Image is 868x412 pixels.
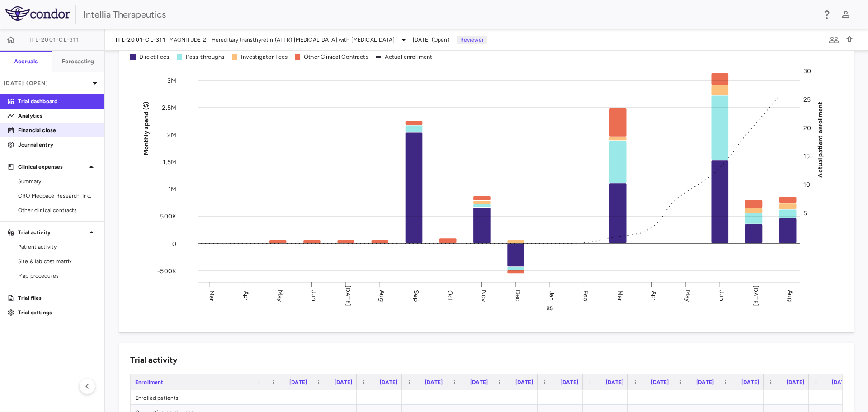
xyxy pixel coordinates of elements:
tspan: 25 [803,95,811,103]
div: Actual enrollment [385,53,433,61]
p: Trial activity [18,228,86,237]
p: Trial settings [18,308,97,317]
text: Aug [786,290,794,301]
div: — [726,390,759,405]
tspan: 20 [803,124,811,132]
span: ITL-2001-CL-311 [29,36,79,43]
h6: Accruals [14,57,38,66]
tspan: 0 [172,240,176,247]
text: Mar [616,290,624,301]
tspan: -500K [157,267,176,275]
text: Oct [446,290,454,301]
text: Jun [310,290,318,301]
span: Enrollment [135,379,164,385]
div: — [320,390,352,405]
div: — [274,390,307,405]
text: May [684,289,692,302]
tspan: 1M [168,185,176,193]
text: Mar [208,290,216,301]
p: Clinical expenses [18,163,86,171]
div: Investigator Fees [241,53,288,61]
div: — [500,390,533,405]
div: — [455,390,488,405]
tspan: Actual patient enrollment [816,101,824,177]
tspan: 5 [803,209,807,217]
span: ITL-2001-CL-311 [116,36,165,43]
div: — [681,390,714,405]
span: CRO Medpace Research, Inc. [18,192,97,200]
span: [DATE] [832,379,849,385]
div: — [636,390,669,405]
p: Reviewer [457,36,487,44]
text: Feb [582,290,590,301]
div: 1 [817,390,849,405]
span: [DATE] [787,379,804,385]
tspan: Monthly spend ($) [142,101,150,155]
div: Direct Fees [139,53,170,61]
text: Jan [548,290,556,300]
text: Apr [242,290,250,300]
span: Map procedures [18,272,97,280]
div: Other Clinical Contracts [304,53,368,61]
tspan: 3M [167,76,176,84]
h6: Forecasting [62,57,94,66]
span: Other clinical contracts [18,206,97,214]
text: Dec [514,289,522,301]
tspan: 10 [803,181,810,189]
h6: Trial activity [130,354,177,366]
text: Apr [650,290,658,300]
div: Pass-throughs [186,53,225,61]
span: [DATE] [380,379,397,385]
span: [DATE] [425,379,443,385]
div: — [410,390,443,405]
p: Trial files [18,294,97,302]
text: Nov [480,289,488,302]
span: Site & lab cost matrix [18,257,97,265]
span: [DATE] [741,379,759,385]
p: Analytics [18,112,97,120]
span: Summary [18,177,97,185]
div: — [365,390,397,405]
tspan: 1.5M [163,158,176,166]
div: — [546,390,578,405]
span: [DATE] [470,379,488,385]
span: [DATE] [289,379,307,385]
span: [DATE] [651,379,669,385]
span: Patient activity [18,243,97,251]
text: Jun [718,290,726,301]
div: — [772,390,804,405]
tspan: 15 [803,152,810,160]
p: Journal entry [18,141,97,149]
span: [DATE] [515,379,533,385]
tspan: 30 [803,67,811,75]
p: [DATE] (Open) [4,79,90,87]
p: Trial dashboard [18,97,97,105]
div: — [591,390,623,405]
p: Financial close [18,126,97,134]
span: [DATE] [335,379,352,385]
tspan: 500K [160,213,176,220]
img: logo-full-SnFGN8VE.png [5,6,70,21]
text: May [276,289,284,302]
text: Sep [412,290,420,301]
text: [DATE] [344,285,352,306]
span: MAGNITUDE-2 - Hereditary transthyretin (ATTR) [MEDICAL_DATA] with [MEDICAL_DATA] [169,36,395,44]
tspan: 2.5M [162,104,176,111]
span: [DATE] [696,379,714,385]
span: [DATE] [561,379,578,385]
span: [DATE] [606,379,623,385]
tspan: 2M [167,131,176,138]
div: Intellia Therapeutics [83,8,816,21]
text: Aug [378,290,386,301]
text: 25 [547,305,553,312]
text: [DATE] [752,285,759,306]
div: Enrolled patients [131,390,266,404]
span: [DATE] (Open) [413,36,449,44]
